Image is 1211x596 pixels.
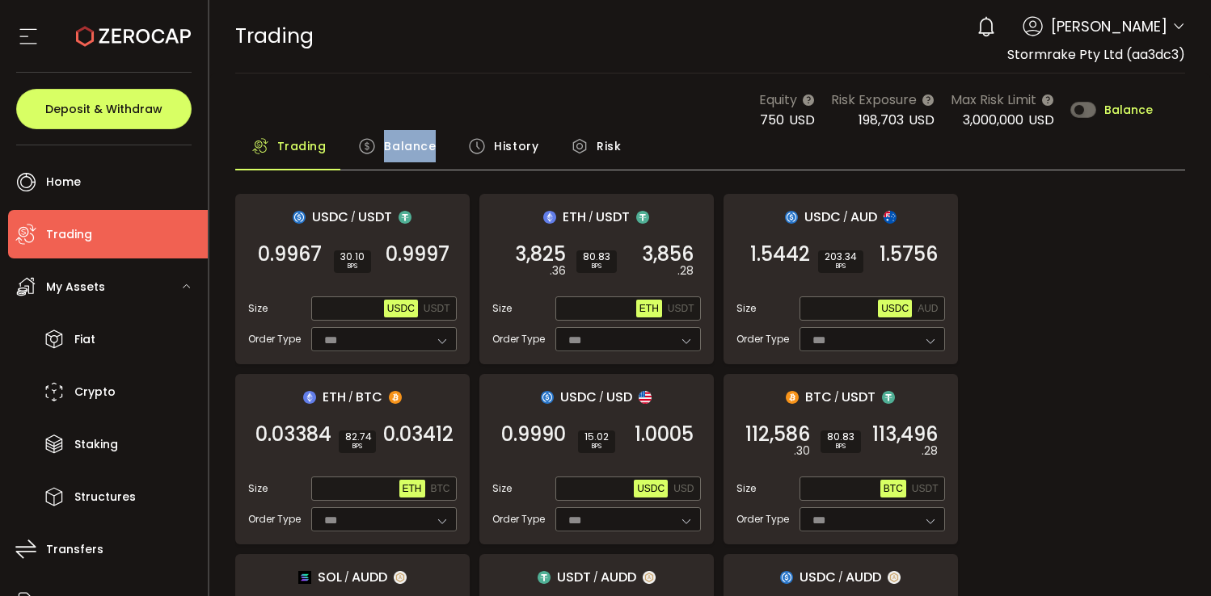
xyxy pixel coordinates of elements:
[881,303,909,314] span: USDC
[345,442,369,451] i: BPS
[356,387,382,407] span: BTC
[563,207,586,227] span: ETH
[736,301,756,316] span: Size
[1051,15,1167,37] span: [PERSON_NAME]
[918,303,938,314] span: AUD
[827,442,854,451] i: BPS
[560,387,597,407] span: USDC
[340,252,365,262] span: 30.10
[312,207,348,227] span: USDC
[951,90,1036,110] span: Max Risk Limit
[838,570,843,585] em: /
[352,567,387,587] span: AUDD
[759,90,797,110] span: Equity
[642,246,694,262] span: 3,856
[634,480,668,497] button: USDC
[597,130,621,162] span: Risk
[386,246,449,262] span: 0.9997
[850,207,877,227] span: AUD
[298,571,311,584] img: sol_portfolio.png
[780,571,793,584] img: usdc_portfolio.svg
[494,130,538,162] span: History
[403,483,422,494] span: ETH
[248,332,301,346] span: Order Type
[912,483,939,494] span: USDT
[800,567,836,587] span: USDC
[804,207,841,227] span: USDC
[384,130,436,162] span: Balance
[736,332,789,346] span: Order Type
[258,246,322,262] span: 0.9967
[599,390,604,405] em: /
[394,571,407,584] img: zuPXiwguUFiBOIQyqLOiXsnnNitlx7q4LCwEbLHADjIpTka+Lip0HH8D0VTrd02z+wEAAAAASUVORK5CYII=
[596,207,630,227] span: USDT
[888,571,901,584] img: zuPXiwguUFiBOIQyqLOiXsnnNitlx7q4LCwEbLHADjIpTka+Lip0HH8D0VTrd02z+wEAAAAASUVORK5CYII=
[248,481,268,496] span: Size
[736,481,756,496] span: Size
[909,111,935,129] span: USD
[593,570,598,585] em: /
[384,300,418,317] button: USDC
[323,387,346,407] span: ETH
[583,262,610,271] i: BPS
[673,483,694,494] span: USD
[665,300,698,317] button: USDT
[541,391,554,404] img: usdc_portfolio.svg
[884,211,897,224] img: aud_portfolio.svg
[825,262,857,271] i: BPS
[785,211,798,224] img: usdc_portfolio.svg
[884,483,903,494] span: BTC
[492,481,512,496] span: Size
[736,512,789,527] span: Order Type
[248,301,268,316] span: Size
[786,391,799,404] img: btc_portfolio.svg
[351,210,356,225] em: /
[639,303,659,314] span: ETH
[399,480,425,497] button: ETH
[74,328,95,351] span: Fiat
[606,387,632,407] span: USD
[643,571,656,584] img: zuPXiwguUFiBOIQyqLOiXsnnNitlx7q4LCwEbLHADjIpTka+Lip0HH8D0VTrd02z+wEAAAAASUVORK5CYII=
[846,567,881,587] span: AUDD
[46,223,92,246] span: Trading
[636,300,662,317] button: ETH
[601,567,636,587] span: AUDD
[789,111,815,129] span: USD
[492,332,545,346] span: Order Type
[340,262,365,271] i: BPS
[668,303,694,314] span: USDT
[344,570,349,585] em: /
[760,111,784,129] span: 750
[358,207,392,227] span: USDT
[345,432,369,442] span: 82.74
[842,387,876,407] span: USDT
[1130,518,1211,596] iframe: Chat Widget
[677,262,694,279] em: .28
[515,246,566,262] span: 3,825
[583,252,610,262] span: 80.83
[46,275,105,299] span: My Assets
[74,433,118,456] span: Staking
[424,303,450,314] span: USDT
[584,442,609,451] i: BPS
[922,443,938,460] em: .28
[843,210,848,225] em: /
[501,426,566,443] span: 0.9990
[794,443,810,460] em: .30
[420,300,454,317] button: USDT
[16,89,192,129] button: Deposit & Withdraw
[880,480,906,497] button: BTC
[235,22,314,50] span: Trading
[74,485,136,509] span: Structures
[909,480,942,497] button: USDT
[914,300,941,317] button: AUD
[878,300,912,317] button: USDC
[882,391,895,404] img: usdt_portfolio.svg
[492,512,545,527] span: Order Type
[831,90,917,110] span: Risk Exposure
[636,211,649,224] img: usdt_portfolio.svg
[880,246,938,262] span: 1.5756
[1104,104,1153,115] span: Balance
[834,390,839,405] em: /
